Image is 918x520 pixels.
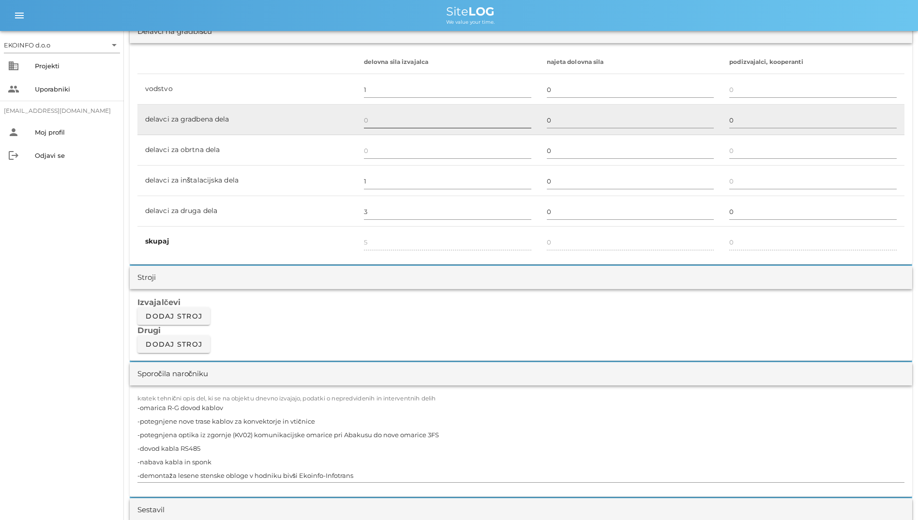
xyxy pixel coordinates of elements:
input: 0 [547,173,714,189]
td: delavci za inštalacijska dela [137,166,356,196]
input: 0 [729,143,897,158]
th: najeta dolovna sila [539,51,722,74]
input: 0 [547,112,714,128]
i: menu [14,10,25,21]
input: 0 [729,112,897,128]
label: kratek tehnični opis del, ki se na objektu dnevno izvajajo, podatki o nepredvidenih in interventn... [137,395,436,402]
b: LOG [468,4,495,18]
span: Dodaj stroj [145,312,202,321]
th: delovna sila izvajalca [356,51,539,74]
button: Dodaj stroj [137,336,210,353]
div: EKOINFO d.o.o [4,41,50,49]
i: logout [8,150,19,161]
span: Site [446,4,495,18]
input: 0 [547,82,714,97]
div: Sestavil [137,505,165,516]
input: 0 [364,173,531,189]
input: 0 [547,143,714,158]
iframe: Chat Widget [870,474,918,520]
span: Dodaj stroj [145,340,202,349]
input: 0 [364,112,531,128]
div: Uporabniki [35,85,116,93]
div: Odjavi se [35,152,116,159]
input: 0 [729,173,897,189]
td: delavci za druga dela [137,196,356,227]
input: 0 [547,204,714,219]
b: skupaj [145,237,169,245]
input: 0 [729,204,897,219]
h3: Drugi [137,325,904,336]
button: Dodaj stroj [137,307,210,325]
span: We value your time. [446,19,495,25]
input: 0 [364,204,531,219]
div: EKOINFO d.o.o [4,37,120,53]
th: podizvajalci, kooperanti [722,51,904,74]
h3: Izvajalčevi [137,297,904,307]
td: delavci za gradbena dela [137,105,356,135]
i: people [8,83,19,95]
input: 0 [729,82,897,97]
div: Sporočila naročniku [137,368,208,380]
input: 0 [364,143,531,158]
td: delavci za obrtna dela [137,135,356,166]
div: Moj profil [35,128,116,136]
div: Projekti [35,62,116,70]
div: Pripomoček za klepet [870,474,918,520]
div: Delavci na gradbišču [137,26,212,37]
i: arrow_drop_down [108,39,120,51]
i: business [8,60,19,72]
i: person [8,126,19,138]
input: 0 [364,82,531,97]
td: vodstvo [137,74,356,105]
div: Stroji [137,272,156,283]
